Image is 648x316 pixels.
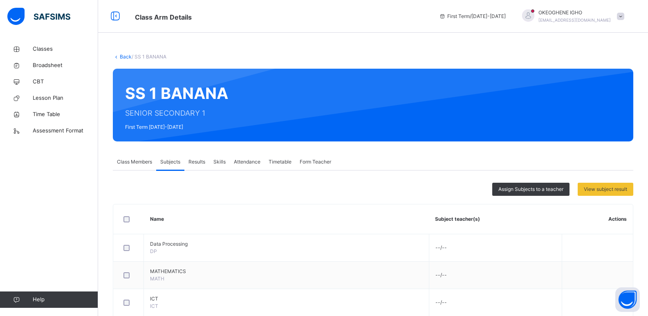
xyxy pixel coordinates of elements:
span: Classes [33,45,98,53]
td: --/-- [429,234,562,262]
span: Broadsheet [33,61,98,69]
th: Actions [562,204,633,234]
img: safsims [7,8,70,25]
span: Lesson Plan [33,94,98,102]
span: Attendance [234,158,260,166]
span: DP [150,248,157,254]
span: Data Processing [150,240,423,248]
span: OKEOGHENE IGHO [538,9,611,16]
span: session/term information [439,13,506,20]
span: MATH [150,276,164,282]
span: Time Table [33,110,98,119]
div: OKEOGHENEIGHO [514,9,628,24]
span: Class Arm Details [135,13,192,21]
span: / SS 1 BANANA [132,54,166,60]
span: Subjects [160,158,180,166]
span: CBT [33,78,98,86]
span: ICT [150,295,423,303]
span: ICT [150,303,158,309]
span: [EMAIL_ADDRESS][DOMAIN_NAME] [538,18,611,22]
span: Assessment Format [33,127,98,135]
span: Results [188,158,205,166]
button: Open asap [615,287,640,312]
a: Back [120,54,132,60]
span: Help [33,296,98,304]
span: MATHEMATICS [150,268,423,275]
span: Class Members [117,158,152,166]
span: View subject result [584,186,627,193]
span: Skills [213,158,226,166]
th: Subject teacher(s) [429,204,562,234]
td: --/-- [429,262,562,289]
span: Assign Subjects to a teacher [498,186,563,193]
th: Name [144,204,429,234]
span: Form Teacher [300,158,331,166]
span: Timetable [269,158,291,166]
